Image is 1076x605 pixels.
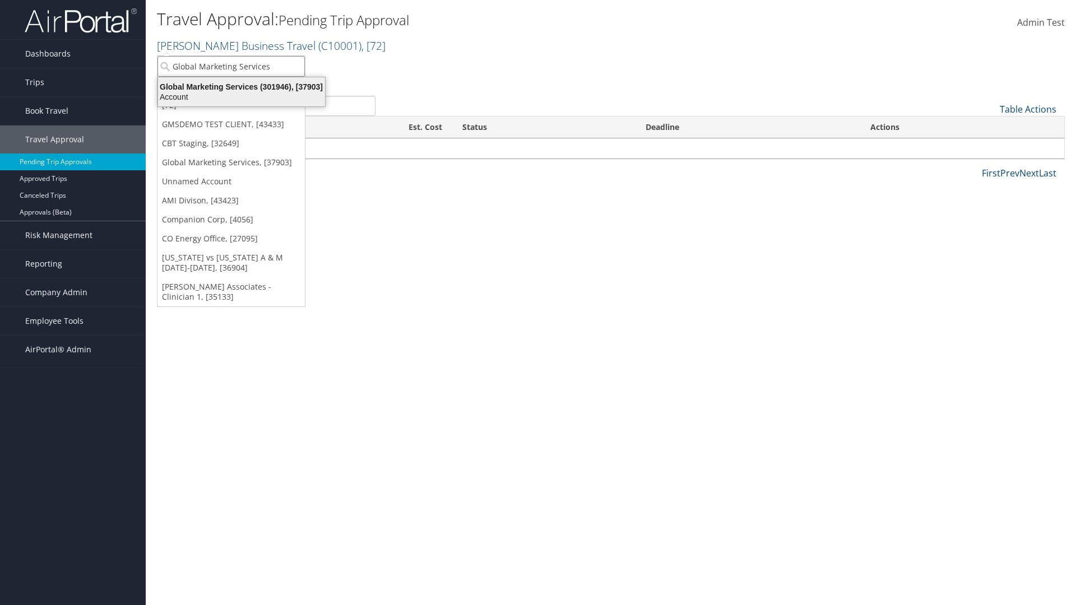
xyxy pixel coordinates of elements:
div: Global Marketing Services (301946), [37903] [151,82,332,92]
a: Companion Corp, [4056] [157,210,305,229]
a: CO Energy Office, [27095] [157,229,305,248]
th: Est. Cost: activate to sort column ascending [228,117,452,138]
input: Search Accounts [157,56,305,77]
th: Status: activate to sort column ascending [452,117,636,138]
span: Reporting [25,250,62,278]
a: First [982,167,1000,179]
a: GMSDEMO TEST CLIENT, [43433] [157,115,305,134]
p: Filter: [157,59,762,73]
a: AMI Divison, [43423] [157,191,305,210]
a: [PERSON_NAME] Associates - Clinician 1, [35133] [157,277,305,306]
img: airportal-logo.png [25,7,137,34]
span: AirPortal® Admin [25,336,91,364]
small: Pending Trip Approval [279,11,409,29]
a: Next [1019,167,1039,179]
th: Deadline: activate to sort column descending [636,117,860,138]
th: Actions [860,117,1064,138]
span: Book Travel [25,97,68,125]
a: Admin Test [1017,6,1065,40]
a: Prev [1000,167,1019,179]
a: [US_STATE] vs [US_STATE] A & M [DATE]-[DATE], [36904] [157,248,305,277]
span: Company Admin [25,278,87,306]
a: Global Marketing Services, [37903] [157,153,305,172]
span: Trips [25,68,44,96]
td: No travel approvals pending [157,138,1064,159]
span: Dashboards [25,40,71,68]
span: Employee Tools [25,307,84,335]
a: Table Actions [1000,103,1056,115]
a: Last [1039,167,1056,179]
span: , [ 72 ] [361,38,386,53]
span: Travel Approval [25,125,84,153]
h1: Travel Approval: [157,7,762,31]
span: ( C10001 ) [318,38,361,53]
div: Account [151,92,332,102]
span: Risk Management [25,221,92,249]
a: Unnamed Account [157,172,305,191]
span: Admin Test [1017,16,1065,29]
a: [PERSON_NAME] Business Travel [157,38,386,53]
a: CBT Staging, [32649] [157,134,305,153]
